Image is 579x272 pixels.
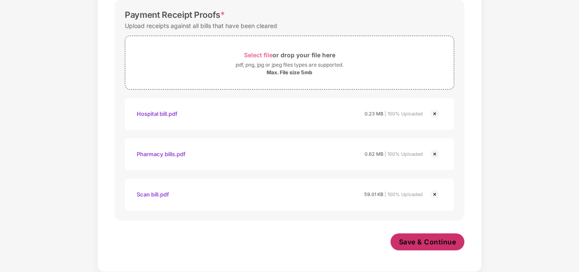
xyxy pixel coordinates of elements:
[430,189,440,199] img: svg+xml;base64,PHN2ZyBpZD0iQ3Jvc3MtMjR4MjQiIHhtbG5zPSJodHRwOi8vd3d3LnczLm9yZy8yMDAwL3N2ZyIgd2lkdG...
[385,111,423,117] span: | 100% Uploaded
[244,51,273,59] span: Select file
[391,233,465,250] button: Save & Continue
[385,151,423,157] span: | 100% Uploaded
[399,237,456,247] span: Save & Continue
[236,61,343,69] div: pdf, png, jpg or jpeg files types are supported.
[364,191,383,197] span: 59.01 KB
[137,187,169,202] div: Scan bill.pdf
[267,69,312,76] div: Max. File size 5mb
[244,49,335,61] div: or drop your file here
[430,149,440,159] img: svg+xml;base64,PHN2ZyBpZD0iQ3Jvc3MtMjR4MjQiIHhtbG5zPSJodHRwOi8vd3d3LnczLm9yZy8yMDAwL3N2ZyIgd2lkdG...
[430,109,440,119] img: svg+xml;base64,PHN2ZyBpZD0iQ3Jvc3MtMjR4MjQiIHhtbG5zPSJodHRwOi8vd3d3LnczLm9yZy8yMDAwL3N2ZyIgd2lkdG...
[385,191,423,197] span: | 100% Uploaded
[365,111,383,117] span: 0.23 MB
[125,10,225,20] div: Payment Receipt Proofs
[125,20,277,31] div: Upload receipts against all bills that have been cleared
[137,147,186,161] div: Pharmacy bills.pdf
[125,42,454,83] span: Select fileor drop your file herepdf, png, jpg or jpeg files types are supported.Max. File size 5mb
[137,107,177,121] div: Hospital bill.pdf
[365,151,383,157] span: 0.62 MB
